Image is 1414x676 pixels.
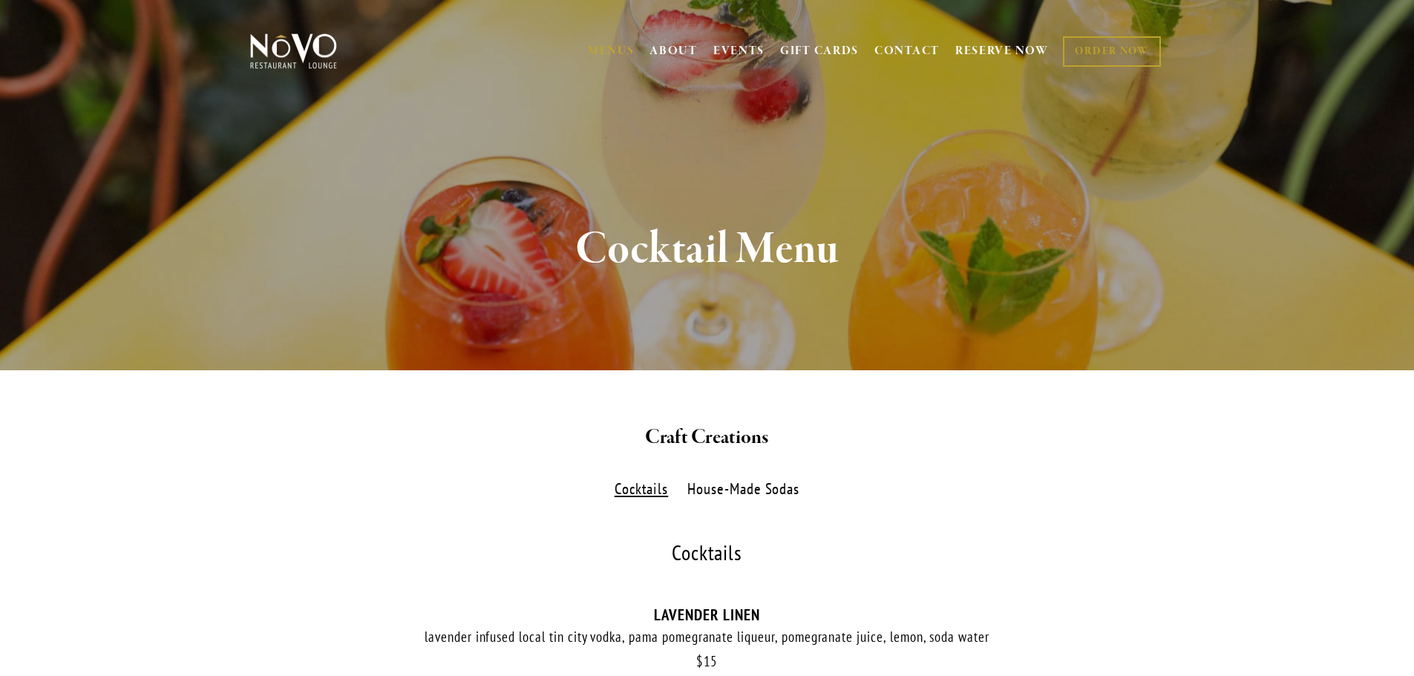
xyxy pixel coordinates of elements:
img: Novo Restaurant &amp; Lounge [247,33,340,70]
div: lavender infused local tin city vodka, pama pomegranate liqueur, pomegranate juice, lemon, soda w... [247,628,1168,646]
label: House-Made Sodas [680,479,808,500]
a: ORDER NOW [1063,36,1160,67]
h1: Cocktail Menu [275,226,1140,274]
h2: Craft Creations [275,422,1140,453]
div: 15 [247,653,1168,670]
a: GIFT CARDS [780,37,859,65]
div: Cocktails [247,542,1168,564]
span: $ [696,652,704,670]
a: CONTACT [874,37,940,65]
a: ABOUT [649,44,698,59]
div: LAVENDER LINEN [247,606,1168,624]
label: Cocktails [606,479,675,500]
a: MENUS [588,44,635,59]
a: EVENTS [713,44,765,59]
a: RESERVE NOW [955,37,1049,65]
